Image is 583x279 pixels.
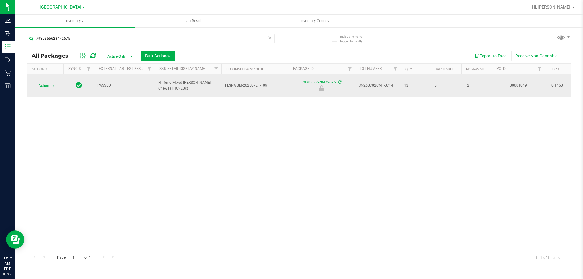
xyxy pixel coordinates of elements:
[176,18,213,24] span: Lab Results
[50,81,57,90] span: select
[360,66,382,71] a: Lot Number
[405,67,412,71] a: Qty
[40,5,81,10] span: [GEOGRAPHIC_DATA]
[15,18,135,24] span: Inventory
[287,85,356,91] div: Newly Received
[84,64,94,74] a: Filter
[159,66,205,71] a: Sku Retail Display Name
[359,83,397,88] span: SN250702CM1-0714
[52,253,96,262] span: Page of 1
[158,80,218,91] span: HT 5mg Mixed [PERSON_NAME] Chews (THC) 20ct
[471,51,511,61] button: Export to Excel
[340,34,370,43] span: Include items not tagged for facility
[5,18,11,24] inline-svg: Analytics
[550,67,560,71] a: THC%
[5,44,11,50] inline-svg: Inventory
[32,53,74,59] span: All Packages
[6,230,24,249] iframe: Resource center
[5,31,11,37] inline-svg: Inbound
[99,66,146,71] a: External Lab Test Result
[32,67,61,71] div: Actions
[211,64,221,74] a: Filter
[145,64,155,74] a: Filter
[68,66,92,71] a: Sync Status
[302,80,336,84] a: 7930355628472675
[532,5,571,9] span: Hi, [PERSON_NAME]!
[135,15,254,27] a: Lab Results
[141,51,175,61] button: Bulk Actions
[292,18,337,24] span: Inventory Counts
[145,53,171,58] span: Bulk Actions
[435,83,458,88] span: 0
[33,81,49,90] span: Action
[225,83,285,88] span: FLSRWGM-20250721-109
[254,15,374,27] a: Inventory Counts
[530,253,564,262] span: 1 - 1 of 1 items
[337,80,341,84] span: Sync from Compliance System
[465,83,488,88] span: 12
[226,67,264,71] a: Flourish Package ID
[70,253,80,262] input: 1
[548,81,566,90] span: 0.1460
[535,64,545,74] a: Filter
[510,83,527,87] a: 00001049
[511,51,561,61] button: Receive Non-Cannabis
[3,272,12,276] p: 09/22
[5,70,11,76] inline-svg: Retail
[5,83,11,89] inline-svg: Reports
[15,15,135,27] a: Inventory
[76,81,82,90] span: In Sync
[404,83,427,88] span: 12
[496,66,506,71] a: PO ID
[268,34,272,42] span: Clear
[97,83,151,88] span: PASSED
[466,67,493,71] a: Non-Available
[436,67,454,71] a: Available
[27,34,275,43] input: Search Package ID, Item Name, SKU, Lot or Part Number...
[345,64,355,74] a: Filter
[5,57,11,63] inline-svg: Outbound
[293,66,314,71] a: Package ID
[3,255,12,272] p: 09:15 AM EDT
[390,64,401,74] a: Filter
